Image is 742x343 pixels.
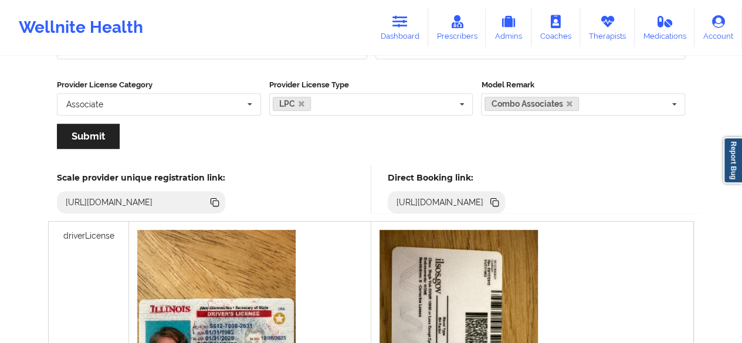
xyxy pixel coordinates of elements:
[484,97,579,111] a: Combo Associates
[372,8,428,47] a: Dashboard
[694,8,742,47] a: Account
[388,172,506,183] h5: Direct Booking link:
[57,172,225,183] h5: Scale provider unique registration link:
[481,79,685,91] label: Model Remark
[635,8,695,47] a: Medications
[392,196,489,208] div: [URL][DOMAIN_NAME]
[57,79,261,91] label: Provider License Category
[723,137,742,184] a: Report Bug
[269,79,473,91] label: Provider License Type
[580,8,635,47] a: Therapists
[61,196,158,208] div: [URL][DOMAIN_NAME]
[531,8,580,47] a: Coaches
[486,8,531,47] a: Admins
[66,100,103,108] div: Associate
[273,97,311,111] a: LPC
[57,124,120,149] button: Submit
[428,8,486,47] a: Prescribers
